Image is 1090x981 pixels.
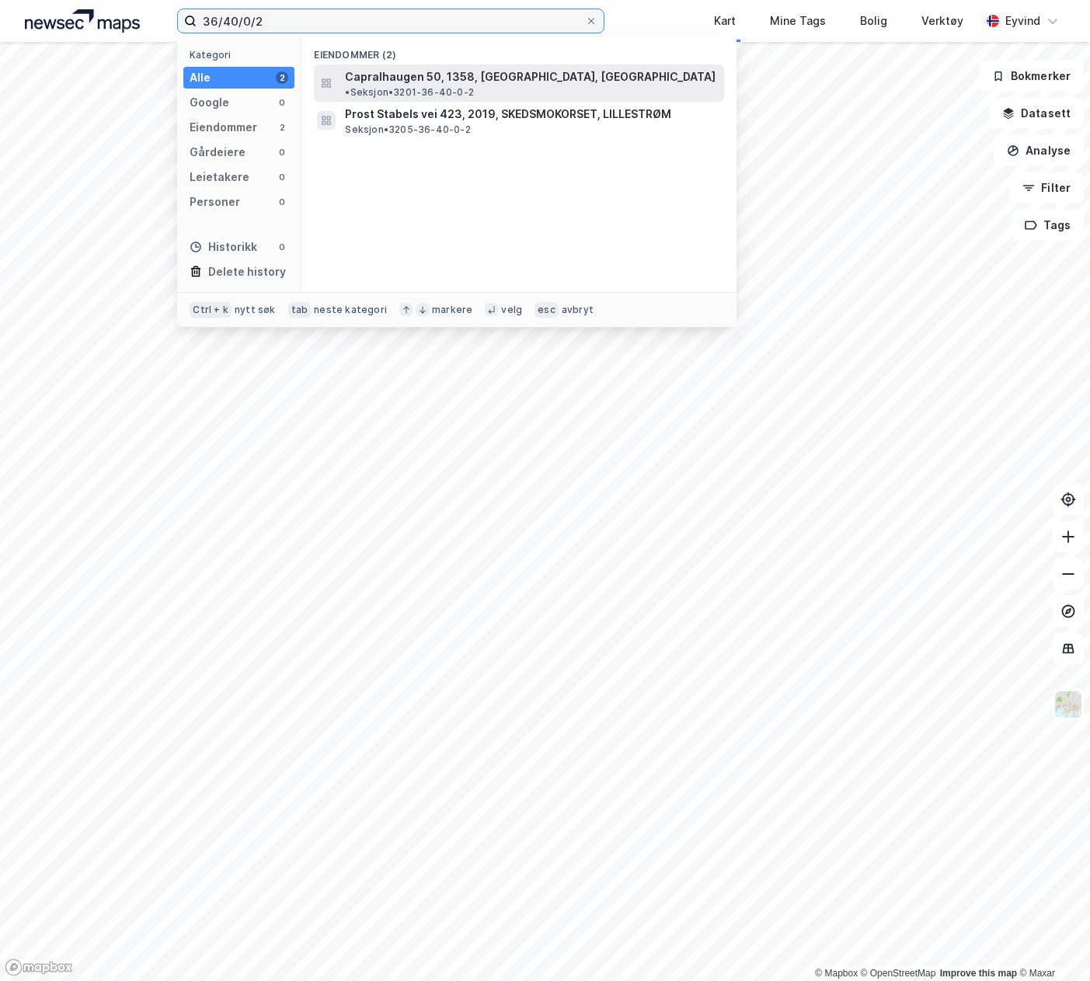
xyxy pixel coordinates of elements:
[815,968,858,979] a: Mapbox
[501,304,522,316] div: velg
[345,105,718,123] span: Prost Stabels vei 423, 2019, SKEDSMOKORSET, LILLESTRØM
[190,118,257,137] div: Eiendommer
[1005,12,1040,30] div: Eyvind
[345,86,350,98] span: •
[1009,172,1084,204] button: Filter
[190,168,249,186] div: Leietakere
[276,121,288,134] div: 2
[1012,906,1090,981] div: Kontrollprogram for chat
[276,96,288,109] div: 0
[190,302,232,318] div: Ctrl + k
[190,93,229,112] div: Google
[1053,690,1083,719] img: Z
[770,12,826,30] div: Mine Tags
[314,304,387,316] div: neste kategori
[562,304,594,316] div: avbryt
[714,12,736,30] div: Kart
[535,302,559,318] div: esc
[197,9,585,33] input: Søk på adresse, matrikkel, gårdeiere, leietakere eller personer
[860,12,887,30] div: Bolig
[288,302,312,318] div: tab
[25,9,140,33] img: logo.a4113a55bc3d86da70a041830d287a7e.svg
[994,135,1084,166] button: Analyse
[345,68,716,86] span: Capralhaugen 50, 1358, [GEOGRAPHIC_DATA], [GEOGRAPHIC_DATA]
[1012,210,1084,241] button: Tags
[190,68,211,87] div: Alle
[5,958,73,976] a: Mapbox homepage
[301,37,737,64] div: Eiendommer (2)
[940,968,1017,979] a: Improve this map
[1012,906,1090,981] iframe: Chat Widget
[235,304,276,316] div: nytt søk
[190,143,246,162] div: Gårdeiere
[276,241,288,253] div: 0
[276,196,288,208] div: 0
[989,98,1084,129] button: Datasett
[921,12,963,30] div: Verktøy
[345,123,470,136] span: Seksjon • 3205-36-40-0-2
[979,61,1084,92] button: Bokmerker
[276,146,288,158] div: 0
[190,238,257,256] div: Historikk
[345,86,474,99] span: Seksjon • 3201-36-40-0-2
[276,71,288,84] div: 2
[190,49,294,61] div: Kategori
[208,263,286,281] div: Delete history
[861,968,936,979] a: OpenStreetMap
[276,171,288,183] div: 0
[190,193,240,211] div: Personer
[432,304,472,316] div: markere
